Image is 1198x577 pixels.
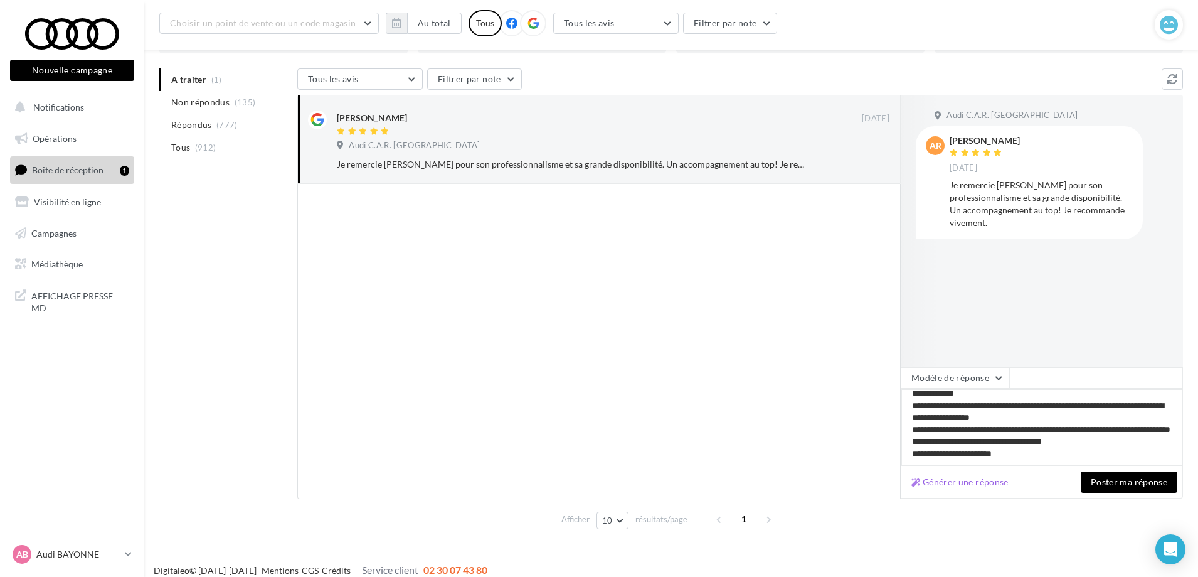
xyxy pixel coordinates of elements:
[8,126,137,152] a: Opérations
[322,565,351,576] a: Crédits
[469,10,502,36] div: Tous
[33,133,77,144] span: Opérations
[946,110,1078,121] span: Audi C.A.R. [GEOGRAPHIC_DATA]
[10,542,134,566] a: AB Audi BAYONNE
[901,367,1010,389] button: Modèle de réponse
[195,143,216,153] span: (912)
[734,509,754,529] span: 1
[8,251,137,278] a: Médiathèque
[33,102,84,112] span: Notifications
[362,564,418,576] span: Service client
[683,13,778,34] button: Filtrer par note
[32,164,103,175] span: Boîte de réception
[170,18,356,28] span: Choisir un point de vente ou un code magasin
[31,259,83,269] span: Médiathèque
[216,120,238,130] span: (777)
[159,13,379,34] button: Choisir un point de vente ou un code magasin
[297,68,423,90] button: Tous les avis
[553,13,679,34] button: Tous les avis
[16,548,28,561] span: AB
[154,565,189,576] a: Digitaleo
[8,220,137,247] a: Campagnes
[337,112,407,124] div: [PERSON_NAME]
[423,564,487,576] span: 02 30 07 43 80
[950,136,1020,145] div: [PERSON_NAME]
[8,283,137,320] a: AFFICHAGE PRESSE MD
[34,197,101,207] span: Visibilité en ligne
[8,156,137,183] a: Boîte de réception1
[427,68,522,90] button: Filtrer par note
[862,113,889,124] span: [DATE]
[36,548,120,561] p: Audi BAYONNE
[602,515,613,526] span: 10
[235,97,256,107] span: (135)
[635,514,687,526] span: résultats/page
[596,512,628,529] button: 10
[154,565,487,576] span: © [DATE]-[DATE] - - -
[171,96,230,109] span: Non répondus
[564,18,615,28] span: Tous les avis
[31,288,129,315] span: AFFICHAGE PRESSE MD
[31,227,77,238] span: Campagnes
[8,189,137,215] a: Visibilité en ligne
[906,475,1014,490] button: Générer une réponse
[950,179,1133,229] div: Je remercie [PERSON_NAME] pour son professionnalisme et sa grande disponibilité. Un accompagnemen...
[386,13,462,34] button: Au total
[1155,534,1185,564] div: Open Intercom Messenger
[262,565,299,576] a: Mentions
[8,94,132,121] button: Notifications
[308,73,359,84] span: Tous les avis
[171,119,212,131] span: Répondus
[302,565,319,576] a: CGS
[337,158,808,171] div: Je remercie [PERSON_NAME] pour son professionnalisme et sa grande disponibilité. Un accompagnemen...
[10,60,134,81] button: Nouvelle campagne
[561,514,590,526] span: Afficher
[120,166,129,176] div: 1
[950,163,977,174] span: [DATE]
[171,141,190,154] span: Tous
[349,140,480,151] span: Audi C.A.R. [GEOGRAPHIC_DATA]
[407,13,462,34] button: Au total
[1081,472,1177,493] button: Poster ma réponse
[930,139,941,152] span: AR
